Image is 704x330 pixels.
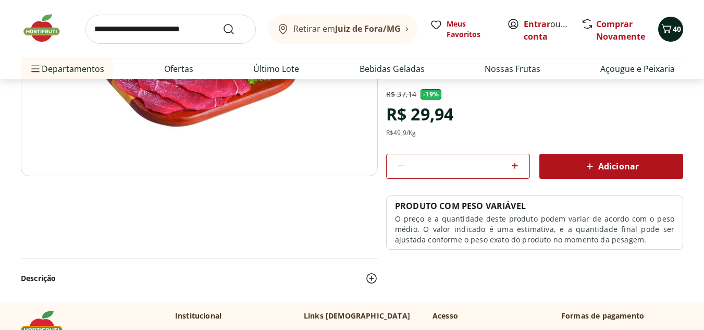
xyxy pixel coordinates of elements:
[658,17,683,42] button: Carrinho
[430,19,495,40] a: Meus Favoritos
[395,200,526,212] p: PRODUTO COM PESO VARIÁVEL
[421,89,441,100] span: - 19 %
[293,24,401,33] span: Retirar em
[268,15,417,44] button: Retirar emJuiz de Fora/MG
[29,56,104,81] span: Departamentos
[584,160,639,173] span: Adicionar
[164,63,193,75] a: Ofertas
[386,100,453,129] div: R$ 29,94
[447,19,495,40] span: Meus Favoritos
[596,18,645,42] a: Comprar Novamente
[524,18,570,43] span: ou
[304,311,410,321] p: Links [DEMOGRAPHIC_DATA]
[386,129,416,137] div: R$ 49,9 /Kg
[253,63,299,75] a: Último Lote
[335,23,401,34] b: Juiz de Fora/MG
[21,13,73,44] img: Hortifruti
[360,63,425,75] a: Bebidas Geladas
[433,311,458,321] p: Acesso
[386,89,416,100] p: R$ 37,14
[29,56,42,81] button: Menu
[395,214,674,245] p: O preço e a quantidade deste produto podem variar de acordo com o peso médio. O valor indicado é ...
[600,63,675,75] a: Açougue e Peixaria
[21,267,378,290] button: Descrição
[223,23,248,35] button: Submit Search
[673,24,681,34] span: 40
[539,154,683,179] button: Adicionar
[485,63,540,75] a: Nossas Frutas
[561,311,683,321] p: Formas de pagamento
[85,15,256,44] input: search
[524,18,581,42] a: Criar conta
[524,18,550,30] a: Entrar
[175,311,221,321] p: Institucional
